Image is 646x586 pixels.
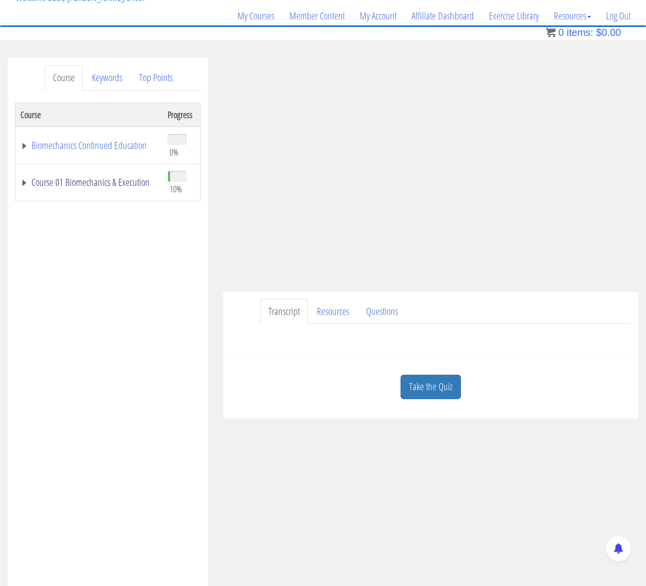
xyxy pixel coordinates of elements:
[20,141,158,150] a: Biomechanics Continued Education
[170,183,182,194] span: 10%
[546,27,556,37] img: icon11.png
[546,27,621,38] a: 0 items: $0.00
[401,375,461,399] a: Take the Quiz
[596,27,621,38] bdi: 0.00
[567,27,593,38] span: items:
[45,65,83,91] a: Course
[163,103,200,127] th: Progress
[309,299,357,324] a: Resources
[84,65,130,91] a: Keywords
[358,299,406,324] a: Questions
[596,27,602,38] span: $
[170,146,179,157] span: 0%
[131,65,181,91] a: Top Points
[558,27,564,38] span: 0
[20,177,158,187] a: Course 01 Biomechanics & Execution
[15,103,163,127] th: Course
[260,299,308,324] a: Transcript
